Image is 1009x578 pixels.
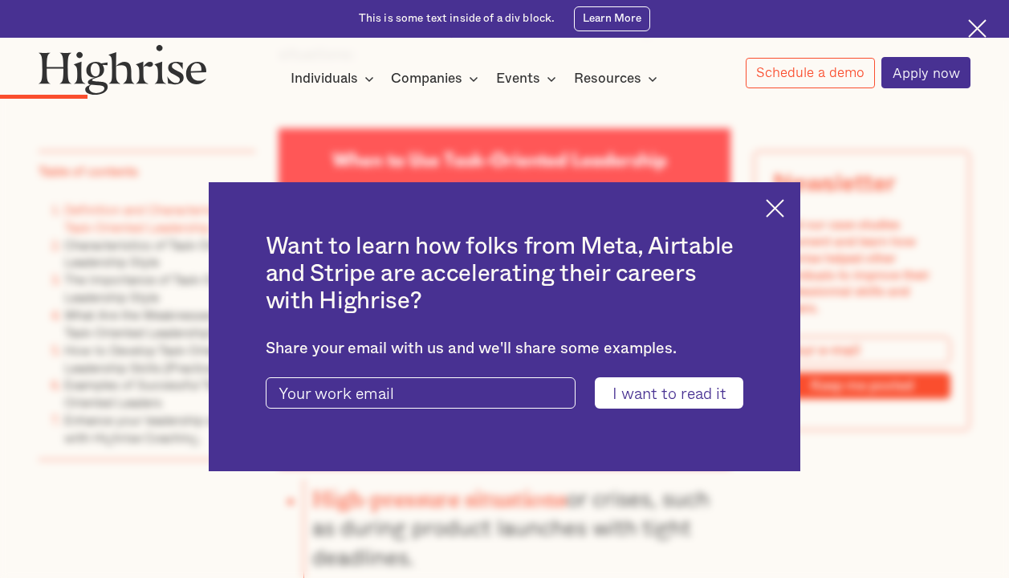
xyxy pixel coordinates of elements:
div: Companies [391,69,483,88]
div: Events [496,69,561,88]
h2: Want to learn how folks from Meta, Airtable and Stripe are accelerating their careers with Highrise? [266,233,744,315]
div: Companies [391,69,462,88]
input: I want to read it [595,377,743,409]
div: Events [496,69,540,88]
a: Schedule a demo [746,58,876,88]
a: Apply now [881,57,970,88]
input: Your work email [266,377,576,409]
img: Cross icon [766,199,784,218]
form: current-ascender-blog-article-modal-form [266,377,744,409]
div: Resources [574,69,641,88]
div: Resources [574,69,662,88]
div: This is some text inside of a div block. [359,11,555,26]
div: Individuals [291,69,358,88]
a: Learn More [574,6,650,31]
div: Share your email with us and we'll share some examples. [266,340,744,358]
div: Individuals [291,69,379,88]
img: Highrise logo [39,44,207,95]
img: Cross icon [968,19,987,38]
